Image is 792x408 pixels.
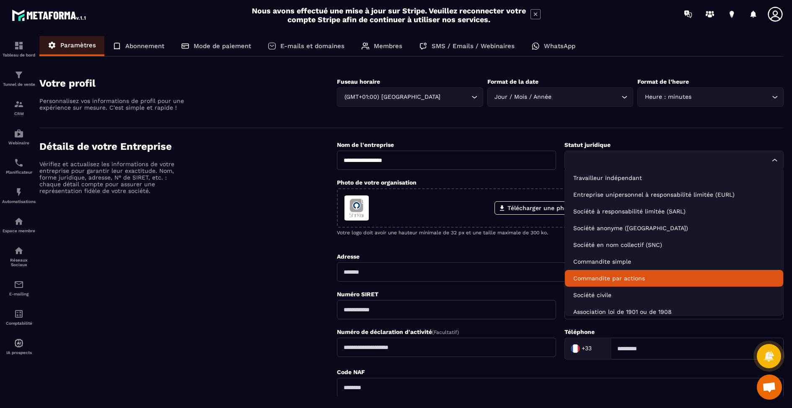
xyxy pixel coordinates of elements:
[487,78,538,85] label: Format de la date
[2,141,36,145] p: Webinaire
[564,151,784,170] div: Search for option
[14,158,24,168] img: scheduler
[14,280,24,290] img: email
[2,53,36,57] p: Tableau de bord
[2,111,36,116] p: CRM
[573,241,775,249] p: Société en nom collectif (SNC)
[2,350,36,355] p: IA prospects
[2,199,36,204] p: Automatisations
[573,308,775,316] p: Association loi de 1901 ou de 1908
[2,210,36,239] a: automationsautomationsEspace membre
[39,161,186,194] p: Vérifiez et actualisez les informations de votre entreprise pour garantir leur exactitude. Nom, f...
[544,42,575,50] p: WhatsApp
[442,92,469,102] input: Search for option
[564,141,611,148] label: Statut juridique
[125,42,164,50] p: Abonnement
[570,156,770,165] input: Search for option
[637,78,689,85] label: Format de l’heure
[573,224,775,232] p: Société anonyme (SA)
[342,92,442,102] span: (GMT+01:00) [GEOGRAPHIC_DATA]
[2,170,36,174] p: Planificateur
[14,338,24,348] img: automations
[2,34,36,64] a: formationformationTableau de bord
[2,93,36,122] a: formationformationCRM
[573,257,775,266] p: Commandite simple
[60,41,96,49] p: Paramètres
[564,338,611,359] div: Search for option
[2,122,36,151] a: automationsautomationsWebinaire
[573,174,775,182] p: Travailleur indépendant
[337,328,459,335] label: Numéro de déclaration d'activité
[582,344,592,353] span: +33
[637,87,784,107] div: Search for option
[337,253,360,260] label: Adresse
[14,216,24,226] img: automations
[2,82,36,87] p: Tunnel de vente
[493,92,554,102] span: Jour / Mois / Année
[337,230,784,236] p: Votre logo doit avoir une hauteur minimale de 32 px et une taille maximale de 300 ko.
[494,201,577,215] label: Télécharger une photo
[337,291,378,298] label: Numéro SIRET
[2,151,36,181] a: schedulerschedulerPlanificateur
[14,187,24,197] img: automations
[337,369,365,375] label: Code NAF
[573,291,775,299] p: Société civile
[12,8,87,23] img: logo
[2,228,36,233] p: Espace membre
[573,274,775,282] p: Commandite par actions
[337,179,417,186] label: Photo de votre organisation
[14,70,24,80] img: formation
[14,309,24,319] img: accountant
[757,375,782,400] a: Ouvrir le chat
[573,207,775,216] p: Société à responsabilité limitée (SARL)
[573,190,775,199] p: Entreprise unipersonnel à responsabilité limitée (EURL)
[554,92,620,102] input: Search for option
[337,87,483,107] div: Search for option
[39,141,337,152] h4: Détails de votre Entreprise
[432,329,459,335] span: (Facultatif)
[567,340,584,357] img: Country Flag
[337,78,380,85] label: Fuseau horaire
[2,292,36,296] p: E-mailing
[337,141,394,148] label: Nom de l'entreprise
[14,41,24,51] img: formation
[593,342,602,355] input: Search for option
[39,98,186,111] p: Personnalisez vos informations de profil pour une expérience sur mesure. C'est simple et rapide !
[693,92,770,102] input: Search for option
[14,99,24,109] img: formation
[2,239,36,273] a: social-networksocial-networkRéseaux Sociaux
[14,246,24,256] img: social-network
[2,273,36,303] a: emailemailE-mailing
[14,128,24,139] img: automations
[432,42,515,50] p: SMS / Emails / Webinaires
[280,42,344,50] p: E-mails et domaines
[2,303,36,332] a: accountantaccountantComptabilité
[39,77,337,89] h4: Votre profil
[2,258,36,267] p: Réseaux Sociaux
[194,42,251,50] p: Mode de paiement
[374,42,402,50] p: Membres
[643,92,693,102] span: Heure : minutes
[2,181,36,210] a: automationsautomationsAutomatisations
[564,328,595,335] label: Téléphone
[487,87,634,107] div: Search for option
[2,64,36,93] a: formationformationTunnel de vente
[2,321,36,326] p: Comptabilité
[251,6,526,24] h2: Nous avons effectué une mise à jour sur Stripe. Veuillez reconnecter votre compte Stripe afin de ...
